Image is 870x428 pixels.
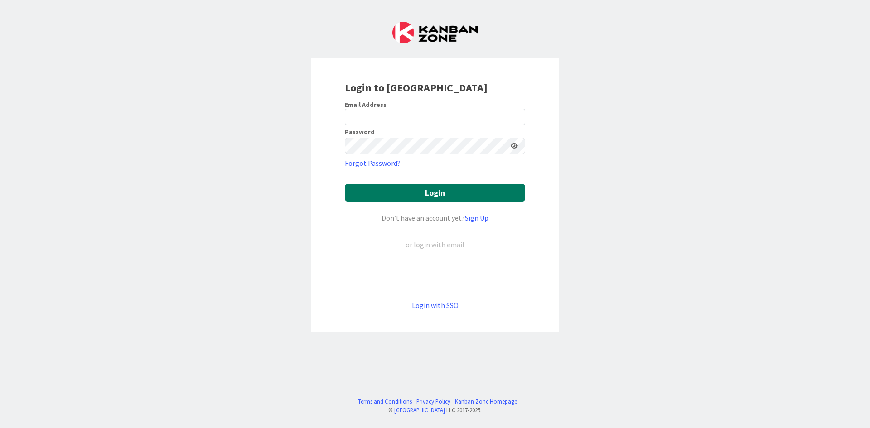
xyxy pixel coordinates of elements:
[345,129,375,135] label: Password
[403,239,467,250] div: or login with email
[345,184,525,202] button: Login
[465,213,488,222] a: Sign Up
[345,212,525,223] div: Don’t have an account yet?
[353,406,517,414] div: © LLC 2017- 2025 .
[392,22,478,43] img: Kanban Zone
[358,397,412,406] a: Terms and Conditions
[345,81,488,95] b: Login to [GEOGRAPHIC_DATA]
[345,158,401,168] a: Forgot Password?
[340,265,530,285] iframe: Sign in with Google Button
[455,397,517,406] a: Kanban Zone Homepage
[416,397,450,406] a: Privacy Policy
[412,301,459,310] a: Login with SSO
[345,101,387,109] label: Email Address
[394,406,445,414] a: [GEOGRAPHIC_DATA]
